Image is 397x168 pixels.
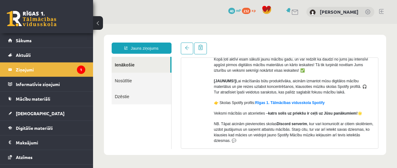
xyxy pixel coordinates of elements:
[19,19,78,30] a: Jauns ziņojums
[121,54,281,71] p: Lai mācīšanās būtu produktīvāka, aicinām izmantot mūsu digitālos mācību materiālus un pie reizes ...
[121,76,281,82] p: 👉 Skolas Spotify profils:
[121,87,281,92] p: Veiksmi mācībās un atcerieties – 🌟
[16,135,85,150] legend: Maksājumi
[19,49,78,65] a: Nosūtītie
[8,106,85,120] a: [DEMOGRAPHIC_DATA]
[320,9,359,15] a: [PERSON_NAME]
[162,77,232,81] a: Rīgas 1. Tālmācības vidusskola Spotify
[8,33,85,48] a: Sākums
[8,92,85,106] a: Mācību materiāli
[121,97,281,120] p: NB. Tāpat aicinām pievienoties skolas , kur vari komunicēt ar citiem skolēniem, uzdot jautājumus ...
[77,66,85,74] i: 1
[8,121,85,135] a: Digitālie materiāli
[8,135,85,150] a: Maksājumi
[16,52,31,58] span: Aktuāli
[228,8,241,13] a: 40 mP
[242,8,259,13] a: 232 xp
[8,62,85,77] a: Ziņojumi1
[16,111,65,116] span: [DEMOGRAPHIC_DATA]
[8,150,85,164] a: Atzīmes
[242,8,251,14] span: 232
[8,48,85,62] a: Aktuāli
[16,96,50,102] span: Mācību materiāli
[16,62,85,77] legend: Ziņojumi
[121,55,143,59] strong: [JAUNUMS!]
[16,38,32,43] span: Sākums
[16,77,85,91] legend: Informatīvie ziņojumi
[252,8,256,13] span: xp
[236,8,241,13] span: mP
[19,33,77,49] a: Ienākošie
[7,11,56,26] a: Rīgas 1. Tālmācības vidusskola
[16,125,53,131] span: Digitālie materiāli
[175,87,265,92] strong: katrs solis uz priekšu ir ceļš uz Jūsu panākumiem!
[8,77,85,91] a: Informatīvie ziņojumi
[184,98,214,102] strong: Discord serverim
[16,154,33,160] span: Atzīmes
[310,9,316,16] img: Fjodors Latatujevs
[19,65,78,80] a: Dzēstie
[228,8,235,14] span: 40
[121,27,281,49] p: Kopā ļoti aktīvi esam sākuši jaunu mācību gadu, un var redzēt ka daudzi no jums jau intensīvi apg...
